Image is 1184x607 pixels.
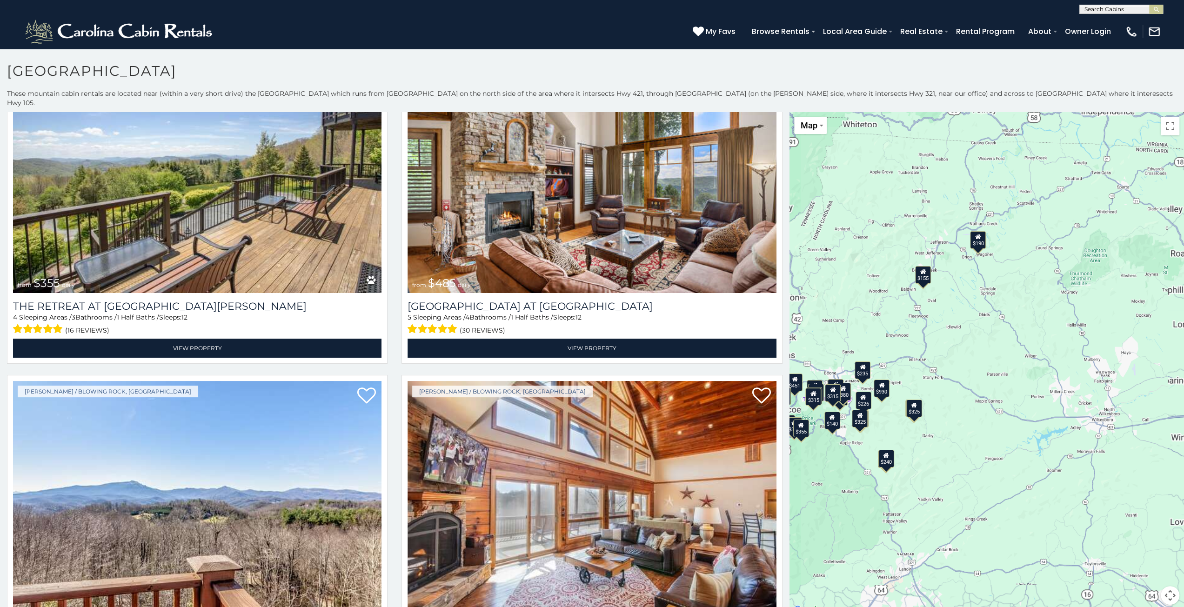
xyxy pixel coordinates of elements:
[1161,586,1179,605] button: Map camera controls
[906,399,922,417] div: $325
[828,379,843,396] div: $260
[408,46,776,293] img: Ridge Haven Lodge at Echota
[951,23,1019,40] a: Rental Program
[824,411,840,429] div: $140
[13,339,381,358] a: View Property
[786,417,802,434] div: $375
[787,374,803,391] div: $451
[808,383,824,401] div: $675
[23,18,216,46] img: White-1-2.png
[465,313,469,321] span: 4
[905,400,921,417] div: $185
[794,117,827,134] button: Change map style
[832,388,848,406] div: $695
[13,46,381,293] img: The Retreat at Mountain Meadows
[878,450,894,467] div: $240
[805,387,821,405] div: $315
[856,392,871,409] div: $226
[706,26,736,37] span: My Favs
[428,276,456,290] span: $485
[13,46,381,293] a: The Retreat at Mountain Meadows from $355 daily
[1148,25,1161,38] img: mail-regular-white.png
[117,313,159,321] span: 1 Half Baths /
[458,281,471,288] span: daily
[408,46,776,293] a: Ridge Haven Lodge at Echota from $485 daily
[693,26,738,38] a: My Favs
[1125,25,1138,38] img: phone-regular-white.png
[807,380,823,398] div: $395
[575,313,582,321] span: 12
[970,231,986,249] div: $190
[896,23,947,40] a: Real Estate
[357,387,376,406] a: Add to favorites
[408,313,776,336] div: Sleeping Areas / Bathrooms / Sleeps:
[855,361,870,379] div: $235
[408,300,776,313] a: [GEOGRAPHIC_DATA] at [GEOGRAPHIC_DATA]
[33,276,60,290] span: $355
[874,379,890,397] div: $930
[793,419,809,437] div: $355
[835,383,851,400] div: $380
[18,281,32,288] span: from
[412,386,593,397] a: [PERSON_NAME] / Blowing Rock, [GEOGRAPHIC_DATA]
[72,313,75,321] span: 3
[408,313,411,321] span: 5
[877,450,893,467] div: $285
[13,300,381,313] h3: The Retreat at Mountain Meadows
[852,409,868,427] div: $325
[825,384,841,401] div: $315
[752,387,771,406] a: Add to favorites
[408,300,776,313] h3: Ridge Haven Lodge at Echota
[460,324,505,336] span: (30 reviews)
[181,313,187,321] span: 12
[13,313,17,321] span: 4
[775,387,791,405] div: $485
[915,266,931,283] div: $155
[1023,23,1056,40] a: About
[801,120,817,130] span: Map
[1060,23,1116,40] a: Owner Login
[818,23,891,40] a: Local Area Guide
[62,281,75,288] span: daily
[511,313,553,321] span: 1 Half Baths /
[13,300,381,313] a: The Retreat at [GEOGRAPHIC_DATA][PERSON_NAME]
[412,281,426,288] span: from
[18,386,198,397] a: [PERSON_NAME] / Blowing Rock, [GEOGRAPHIC_DATA]
[13,313,381,336] div: Sleeping Areas / Bathrooms / Sleeps:
[1161,117,1179,135] button: Toggle fullscreen view
[747,23,814,40] a: Browse Rentals
[408,339,776,358] a: View Property
[806,387,822,404] div: $480
[65,324,109,336] span: (16 reviews)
